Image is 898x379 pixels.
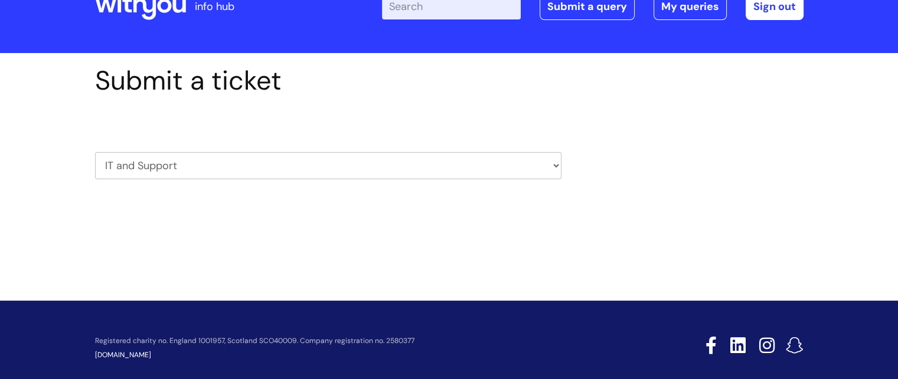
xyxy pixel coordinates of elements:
[95,337,622,345] p: Registered charity no. England 1001957, Scotland SCO40009. Company registration no. 2580377
[95,350,151,360] a: [DOMAIN_NAME]
[95,65,561,97] h1: Submit a ticket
